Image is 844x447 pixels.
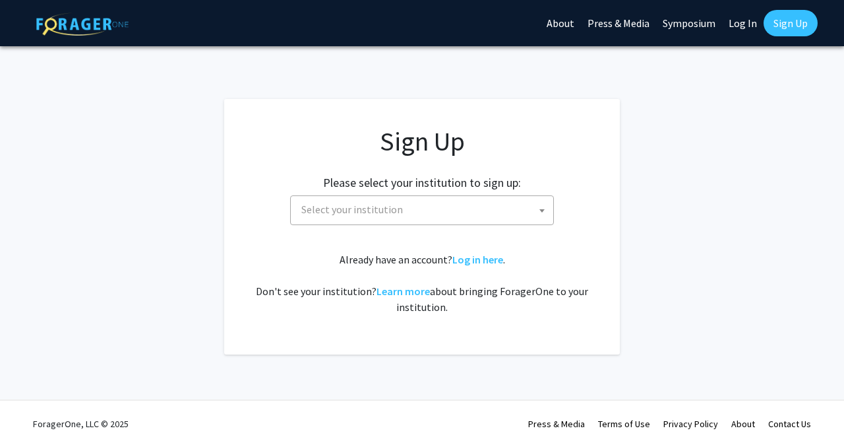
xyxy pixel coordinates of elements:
span: Select your institution [290,195,554,225]
a: Learn more about bringing ForagerOne to your institution [377,285,430,298]
a: Sign Up [764,10,818,36]
a: Terms of Use [598,418,650,430]
h2: Please select your institution to sign up: [323,176,521,190]
span: Select your institution [296,196,553,223]
a: Log in here [452,253,503,266]
a: Contact Us [768,418,811,430]
a: About [731,418,755,430]
h1: Sign Up [251,125,593,157]
div: ForagerOne, LLC © 2025 [33,401,129,447]
a: Privacy Policy [663,418,718,430]
div: Already have an account? . Don't see your institution? about bringing ForagerOne to your institut... [251,252,593,315]
span: Select your institution [301,203,403,216]
img: ForagerOne Logo [36,13,129,36]
a: Press & Media [528,418,585,430]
